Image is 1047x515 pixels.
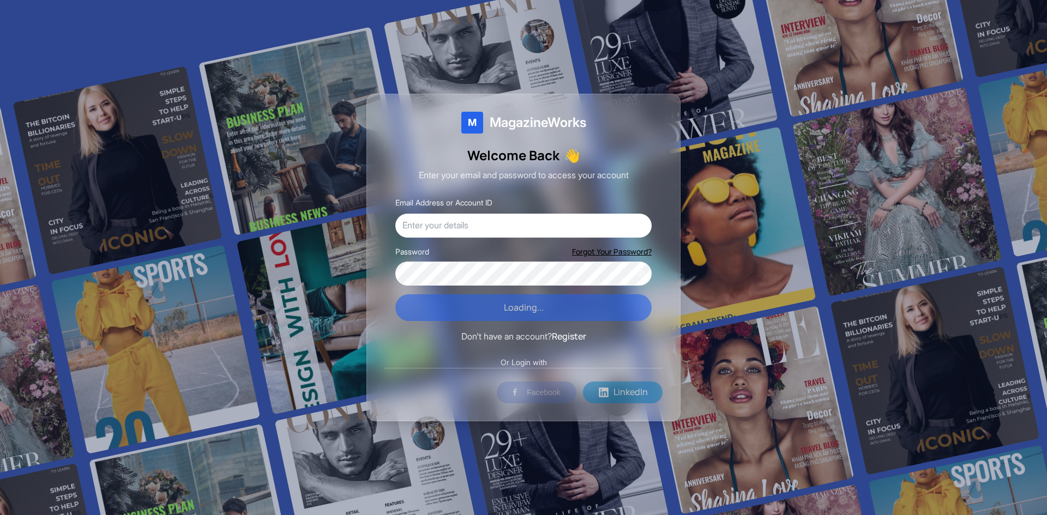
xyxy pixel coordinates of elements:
[497,381,576,403] button: Facebook
[384,168,663,183] p: Enter your email and password to access your account
[461,331,552,342] span: Don't have an account?
[384,147,663,164] h1: Welcome Back
[572,246,652,257] button: Forgot Your Password?
[395,246,429,257] label: Password
[635,269,645,278] button: Show password
[379,380,496,404] iframe: Sign in with Google Button
[490,114,586,131] span: MagazineWorks
[583,381,663,403] button: LinkedIn
[494,357,553,368] span: Or Login with
[468,115,477,130] span: M
[564,147,580,164] span: Waving hand
[395,214,652,238] input: Enter your details
[552,330,586,344] button: Register
[395,294,652,322] button: Loading...
[613,385,648,399] span: LinkedIn
[395,198,492,207] label: Email Address or Account ID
